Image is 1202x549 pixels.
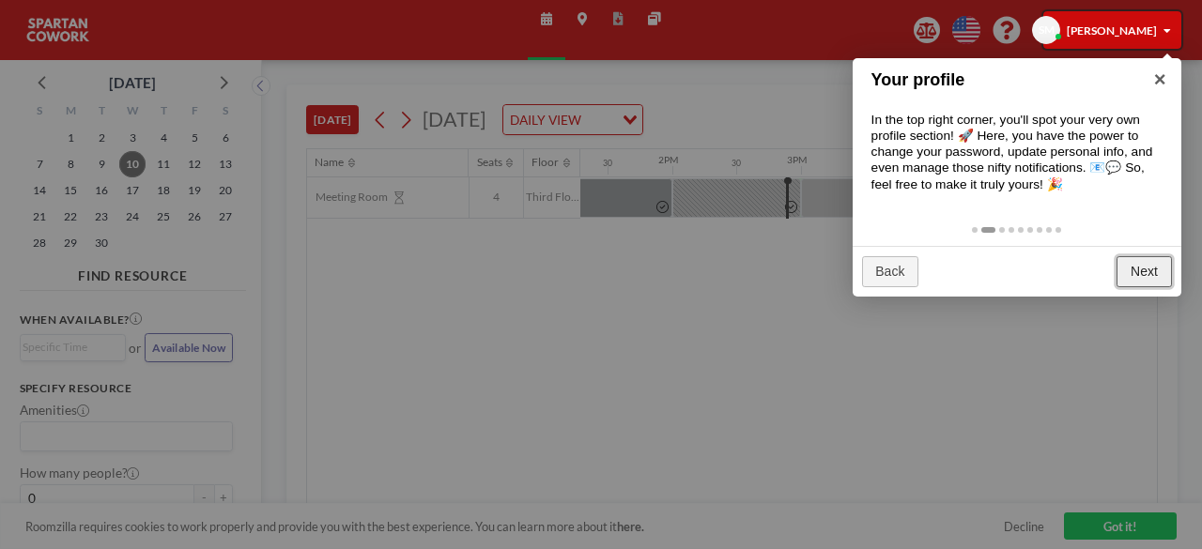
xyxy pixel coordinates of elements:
a: × [1139,58,1181,100]
h1: Your profile [871,68,1133,93]
a: Back [862,256,919,287]
span: SM [1039,23,1055,38]
a: Next [1117,256,1171,287]
div: In the top right corner, you'll spot your very own profile section! 🚀 Here, you have the power to... [853,93,1181,211]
